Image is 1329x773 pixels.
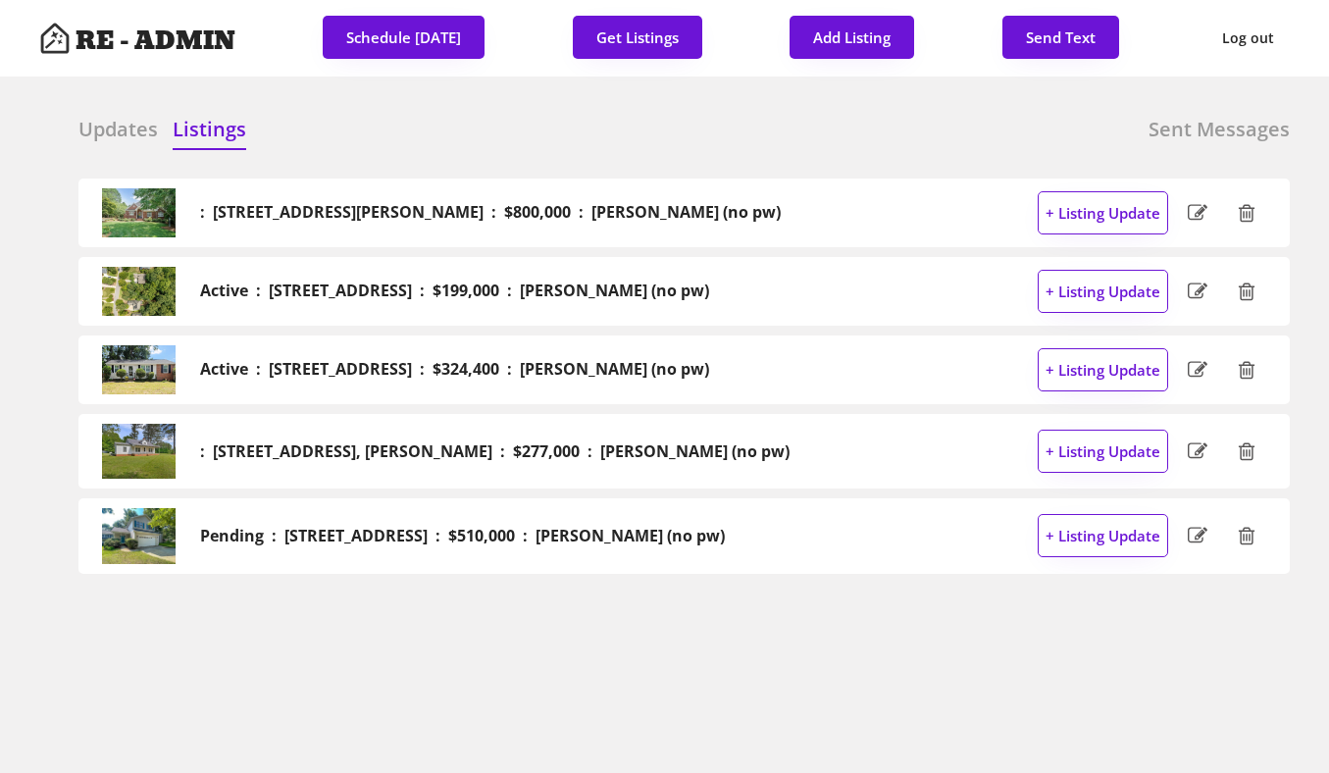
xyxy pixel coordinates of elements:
h2: : [STREET_ADDRESS], [PERSON_NAME] : $277,000 : [PERSON_NAME] (no pw) [200,442,790,461]
h2: Pending : [STREET_ADDRESS] : $510,000 : [PERSON_NAME] (no pw) [200,527,725,545]
h2: Active : [STREET_ADDRESS] : $199,000 : [PERSON_NAME] (no pw) [200,282,709,300]
button: Send Text [1002,16,1119,59]
h2: : [STREET_ADDRESS][PERSON_NAME] : $800,000 : [PERSON_NAME] (no pw) [200,203,781,222]
h6: Sent Messages [1149,116,1290,143]
h6: Listings [173,116,246,143]
h4: RE - ADMIN [76,28,235,54]
button: + Listing Update [1038,348,1168,391]
button: + Listing Update [1038,270,1168,313]
button: Add Listing [790,16,914,59]
h6: Updates [78,116,158,143]
button: Get Listings [573,16,702,59]
button: + Listing Update [1038,430,1168,473]
img: 20250813144040334515000000-o.jpg [102,267,176,316]
button: Log out [1206,16,1290,61]
button: Schedule [DATE] [323,16,485,59]
img: 20250805164610280152000000-o.jpg [102,345,176,394]
button: + Listing Update [1038,191,1168,234]
img: b5aa7e4add88c0ccbfb14c293ddd0d5c-cc_ft_1536.webp [102,424,176,479]
img: 20250806133933782137000000-o.jpg [102,508,176,563]
button: + Listing Update [1038,514,1168,557]
img: 90af5933095807e6a4b698ff79e1b457-cc_ft_1536.webp [102,188,176,237]
img: Artboard%201%20copy%203.svg [39,23,71,54]
h2: Active : [STREET_ADDRESS] : $324,400 : [PERSON_NAME] (no pw) [200,360,709,379]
